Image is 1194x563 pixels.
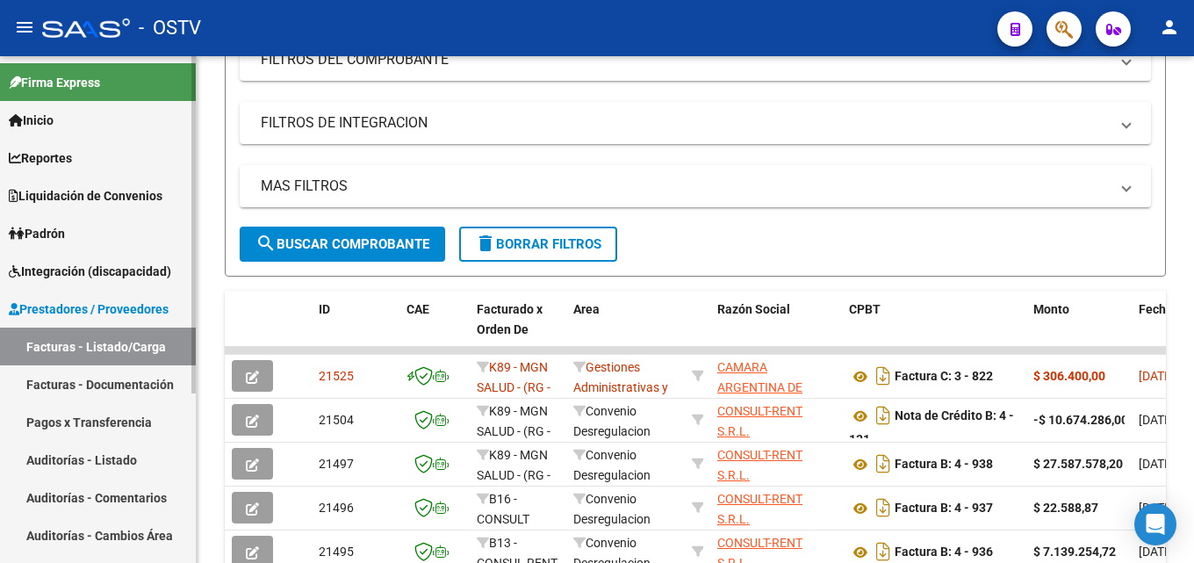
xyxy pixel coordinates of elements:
strong: $ 7.139.254,72 [1033,545,1116,559]
span: 21495 [319,545,354,559]
span: ID [319,302,330,316]
datatable-header-cell: Razón Social [710,291,842,368]
span: Firma Express [9,73,100,92]
span: 21504 [319,413,354,427]
span: [DATE] [1139,413,1175,427]
span: K89 - MGN SALUD - (RG - A.A.) [477,448,550,502]
mat-expansion-panel-header: MAS FILTROS [240,165,1151,207]
div: 30716109972 [717,357,835,394]
span: CONSULT-RENT S.R.L. [717,404,802,438]
span: [DATE] [1139,457,1175,471]
span: Convenio Desregulacion [573,448,651,482]
strong: Factura B: 4 - 937 [895,502,993,516]
mat-icon: delete [475,233,496,254]
span: Reportes [9,148,72,168]
span: 21525 [319,369,354,383]
span: Borrar Filtros [475,236,601,252]
mat-icon: menu [14,17,35,38]
div: 30710542372 [717,445,835,482]
div: 30710542372 [717,401,835,438]
span: Convenio Desregulacion [573,492,651,526]
span: Gestiones Administrativas y Otros [573,360,668,415]
span: Prestadores / Proveedores [9,300,169,319]
datatable-header-cell: Area [566,291,685,368]
button: Buscar Comprobante [240,227,445,262]
span: Razón Social [717,302,790,316]
span: Inicio [9,111,54,130]
strong: Factura B: 4 - 938 [895,458,993,472]
mat-expansion-panel-header: FILTROS DEL COMPROBANTE [240,39,1151,81]
i: Descargar documento [872,494,895,522]
button: Borrar Filtros [459,227,617,262]
span: Buscar Comprobante [255,236,429,252]
datatable-header-cell: Monto [1026,291,1132,368]
span: CAMARA ARGENTINA DE DESARROLLADORES DE SOFTWARE INDEPENDIENTES [717,360,832,454]
div: Open Intercom Messenger [1134,503,1176,545]
span: CONSULT-RENT S.R.L. [717,492,802,526]
span: Convenio Desregulacion [573,404,651,438]
mat-panel-title: MAS FILTROS [261,177,1109,196]
strong: $ 306.400,00 [1033,369,1105,383]
mat-panel-title: FILTROS DE INTEGRACION [261,113,1109,133]
strong: Factura B: 4 - 936 [895,545,993,559]
mat-icon: person [1159,17,1180,38]
div: 30710542372 [717,489,835,526]
datatable-header-cell: Facturado x Orden De [470,291,566,368]
i: Descargar documento [872,450,895,478]
strong: Factura C: 3 - 822 [895,370,993,384]
i: Descargar documento [872,401,895,429]
span: 21496 [319,501,354,515]
datatable-header-cell: CPBT [842,291,1026,368]
span: [DATE] [1139,545,1175,559]
span: 21497 [319,457,354,471]
strong: $ 27.587.578,20 [1033,457,1123,471]
span: CAE [406,302,429,316]
span: [DATE] [1139,369,1175,383]
span: CONSULT-RENT S.R.L. [717,448,802,482]
span: Facturado x Orden De [477,302,543,336]
span: Liquidación de Convenios [9,186,162,206]
span: Monto [1033,302,1069,316]
span: CPBT [849,302,881,316]
span: - OSTV [139,9,201,47]
mat-panel-title: FILTROS DEL COMPROBANTE [261,50,1109,69]
span: Padrón [9,224,65,243]
span: [DATE] [1139,501,1175,515]
datatable-header-cell: CAE [399,291,470,368]
span: Integración (discapacidad) [9,262,171,281]
mat-icon: search [255,233,277,254]
mat-expansion-panel-header: FILTROS DE INTEGRACION [240,102,1151,144]
strong: -$ 10.674.286,00 [1033,413,1128,427]
span: Area [573,302,600,316]
strong: $ 22.588,87 [1033,501,1098,515]
span: K89 - MGN SALUD - (RG - A.A.) [477,360,550,415]
span: K89 - MGN SALUD - (RG - A.A.) [477,404,550,458]
i: Descargar documento [872,362,895,390]
strong: Nota de Crédito B: 4 - 131 [849,409,1014,447]
datatable-header-cell: ID [312,291,399,368]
